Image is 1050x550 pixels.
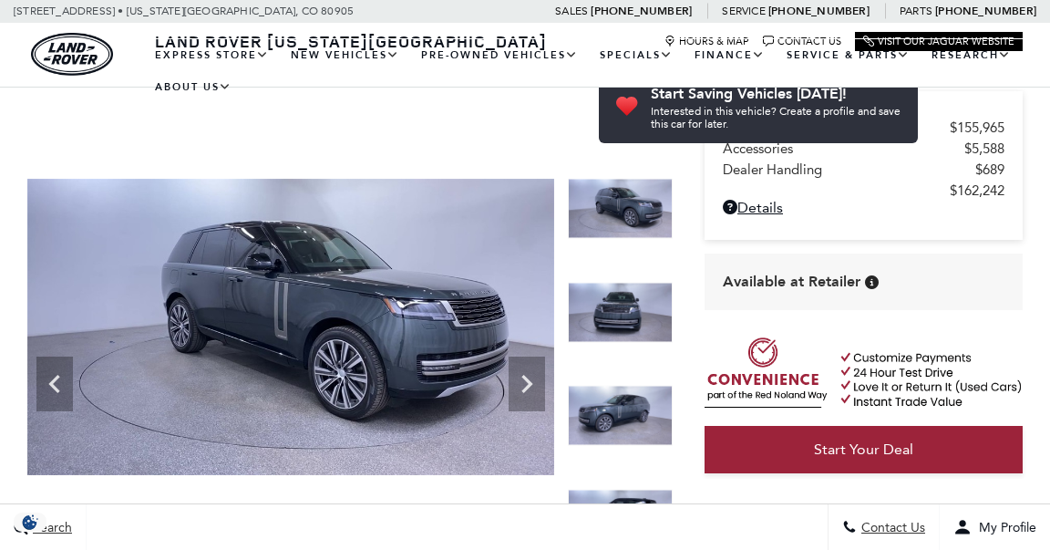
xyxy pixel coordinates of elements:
[814,441,913,458] span: Start Your Deal
[509,357,545,411] div: Next
[722,5,765,17] span: Service
[568,179,674,239] img: New 2025 Belgravia Green Land Rover Autobiography image 2
[763,36,841,47] a: Contact Us
[921,39,1022,71] a: Research
[972,520,1036,535] span: My Profile
[9,513,51,532] section: Click to Open Cookie Consent Modal
[865,275,879,289] div: Vehicle is in stock and ready for immediate delivery. Due to demand, availability is subject to c...
[950,119,1004,136] span: $155,965
[36,357,73,411] div: Previous
[950,182,1004,199] span: $162,242
[144,39,280,71] a: EXPRESS STORE
[723,119,950,136] span: MSRP
[723,199,1004,216] a: Details
[776,39,921,71] a: Service & Parts
[144,39,1023,103] nav: Main Navigation
[9,513,51,532] img: Opt-Out Icon
[568,489,674,549] img: New 2025 Belgravia Green Land Rover Autobiography image 5
[664,36,749,47] a: Hours & Map
[723,161,1004,178] a: Dealer Handling $689
[31,33,113,76] img: Land Rover
[591,4,692,18] a: [PHONE_NUMBER]
[684,39,776,71] a: Finance
[900,5,932,17] span: Parts
[555,5,588,17] span: Sales
[975,161,1004,178] span: $689
[723,182,1004,199] a: $162,242
[280,39,410,71] a: New Vehicles
[768,4,870,18] a: [PHONE_NUMBER]
[723,272,860,292] span: Available at Retailer
[940,504,1050,550] button: Open user profile menu
[27,179,554,475] img: New 2025 Belgravia Green Land Rover Autobiography image 2
[705,426,1023,473] a: Start Your Deal
[31,33,113,76] a: land-rover
[589,39,684,71] a: Specials
[723,161,975,178] span: Dealer Handling
[857,520,925,535] span: Contact Us
[568,386,674,446] img: New 2025 Belgravia Green Land Rover Autobiography image 4
[723,119,1004,136] a: MSRP $155,965
[723,140,964,157] span: Accessories
[964,140,1004,157] span: $5,588
[144,30,558,52] a: Land Rover [US_STATE][GEOGRAPHIC_DATA]
[14,5,354,17] a: [STREET_ADDRESS] • [US_STATE][GEOGRAPHIC_DATA], CO 80905
[410,39,589,71] a: Pre-Owned Vehicles
[144,71,242,103] a: About Us
[568,282,674,342] img: New 2025 Belgravia Green Land Rover Autobiography image 3
[723,140,1004,157] a: Accessories $5,588
[155,30,547,52] span: Land Rover [US_STATE][GEOGRAPHIC_DATA]
[863,36,1014,47] a: Visit Our Jaguar Website
[935,4,1036,18] a: [PHONE_NUMBER]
